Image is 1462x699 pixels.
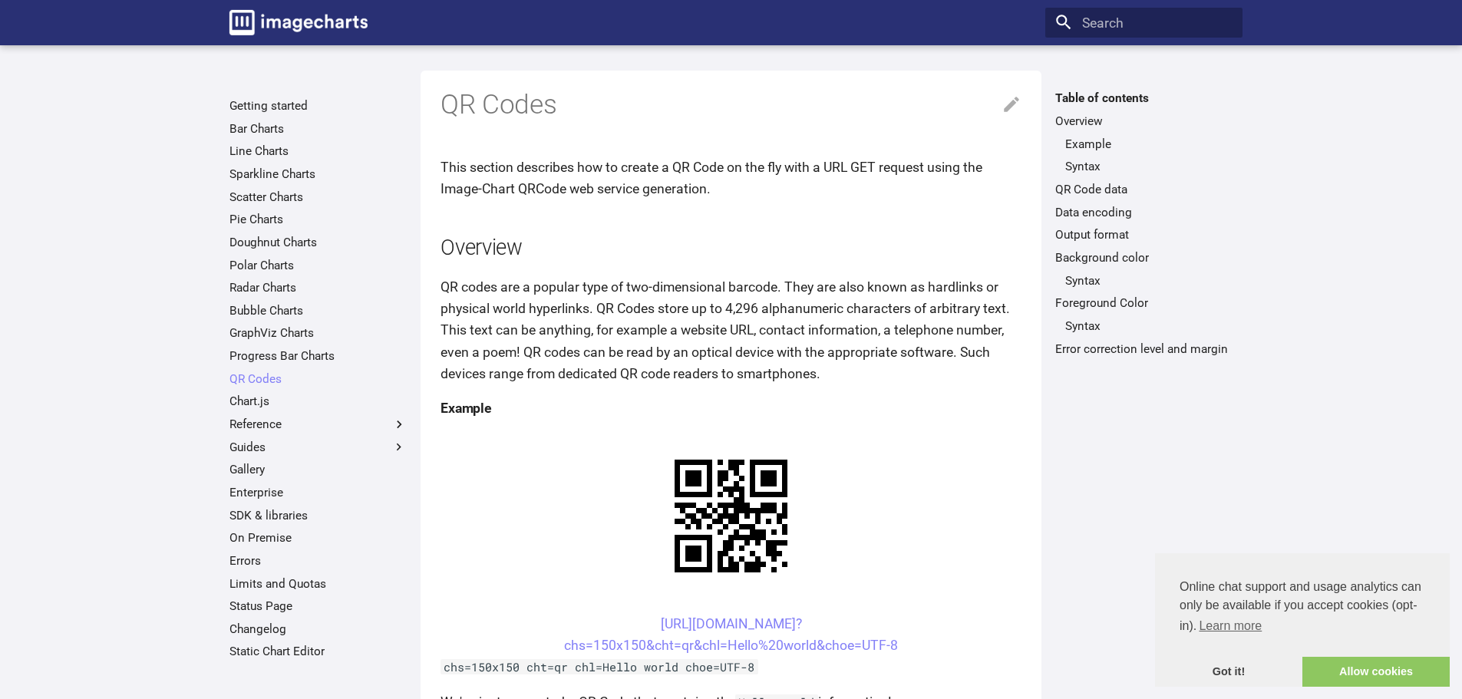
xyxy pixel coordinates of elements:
a: Gallery [229,462,407,477]
a: Syntax [1065,273,1233,289]
a: GraphViz Charts [229,325,407,341]
a: QR Codes [229,371,407,387]
a: On Premise [229,530,407,546]
h4: Example [441,397,1021,419]
a: Bubble Charts [229,303,407,318]
a: Progress Bar Charts [229,348,407,364]
input: Search [1045,8,1243,38]
p: QR codes are a popular type of two-dimensional barcode. They are also known as hardlinks or physi... [441,276,1021,384]
a: Status Page [229,598,407,614]
a: learn more about cookies [1196,615,1264,638]
a: Static Chart Editor [229,644,407,659]
a: Errors [229,553,407,569]
h1: QR Codes [441,87,1021,123]
label: Reference [229,417,407,432]
nav: Foreground Color [1055,318,1233,334]
a: [URL][DOMAIN_NAME]?chs=150x150&cht=qr&chl=Hello%20world&choe=UTF-8 [564,616,898,653]
a: Enterprise [229,485,407,500]
a: Polar Charts [229,258,407,273]
a: Bar Charts [229,121,407,137]
a: Sparkline Charts [229,167,407,182]
a: Foreground Color [1055,295,1233,311]
a: Changelog [229,622,407,637]
a: Output format [1055,227,1233,242]
a: Scatter Charts [229,190,407,205]
img: logo [229,10,368,35]
code: chs=150x150 cht=qr chl=Hello world choe=UTF-8 [441,659,758,674]
nav: Overview [1055,137,1233,175]
a: Chart.js [229,394,407,409]
a: QR Code data [1055,182,1233,197]
a: Syntax [1065,159,1233,174]
label: Guides [229,440,407,455]
a: Overview [1055,114,1233,129]
a: Syntax [1065,318,1233,334]
a: SDK & libraries [229,508,407,523]
a: Limits and Quotas [229,576,407,592]
a: Line Charts [229,143,407,159]
a: Data encoding [1055,205,1233,220]
a: Radar Charts [229,280,407,295]
nav: Table of contents [1045,91,1243,356]
a: Example [1065,137,1233,152]
img: chart [648,433,814,599]
a: Getting started [229,98,407,114]
label: Table of contents [1045,91,1243,106]
a: Image-Charts documentation [223,3,375,41]
span: Online chat support and usage analytics can only be available if you accept cookies (opt-in). [1180,578,1425,638]
a: dismiss cookie message [1155,657,1302,687]
a: Background color [1055,250,1233,265]
p: This section describes how to create a QR Code on the fly with a URL GET request using the Image-... [441,157,1021,199]
a: allow cookies [1302,657,1450,687]
a: Pie Charts [229,212,407,227]
a: Doughnut Charts [229,235,407,250]
h2: Overview [441,233,1021,263]
div: cookieconsent [1155,553,1450,687]
nav: Background color [1055,273,1233,289]
a: Error correction level and margin [1055,341,1233,357]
